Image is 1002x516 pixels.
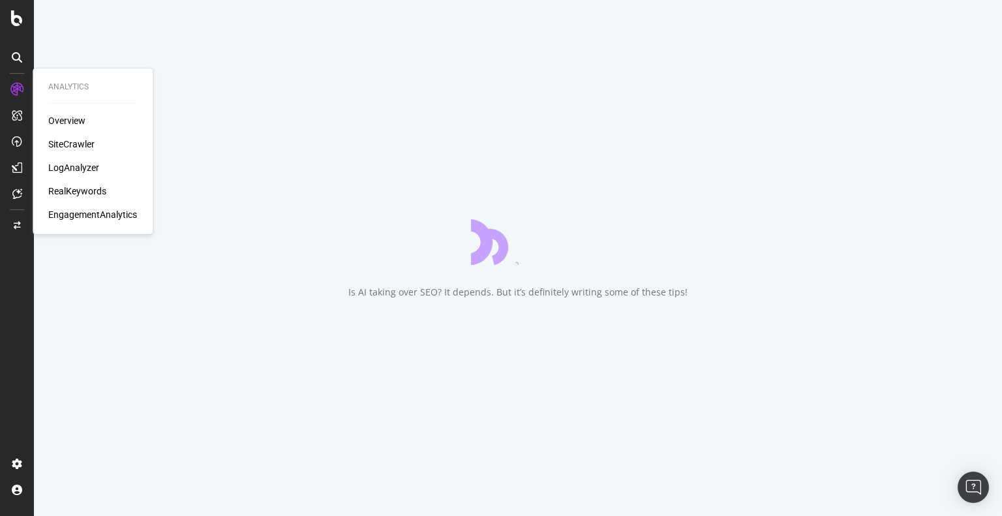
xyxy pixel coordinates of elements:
[48,161,99,174] a: LogAnalyzer
[48,82,137,93] div: Analytics
[348,286,688,299] div: Is AI taking over SEO? It depends. But it’s definitely writing some of these tips!
[958,472,989,503] div: Open Intercom Messenger
[48,114,85,127] a: Overview
[471,218,565,265] div: animation
[48,208,137,221] a: EngagementAnalytics
[48,185,106,198] a: RealKeywords
[48,138,95,151] a: SiteCrawler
